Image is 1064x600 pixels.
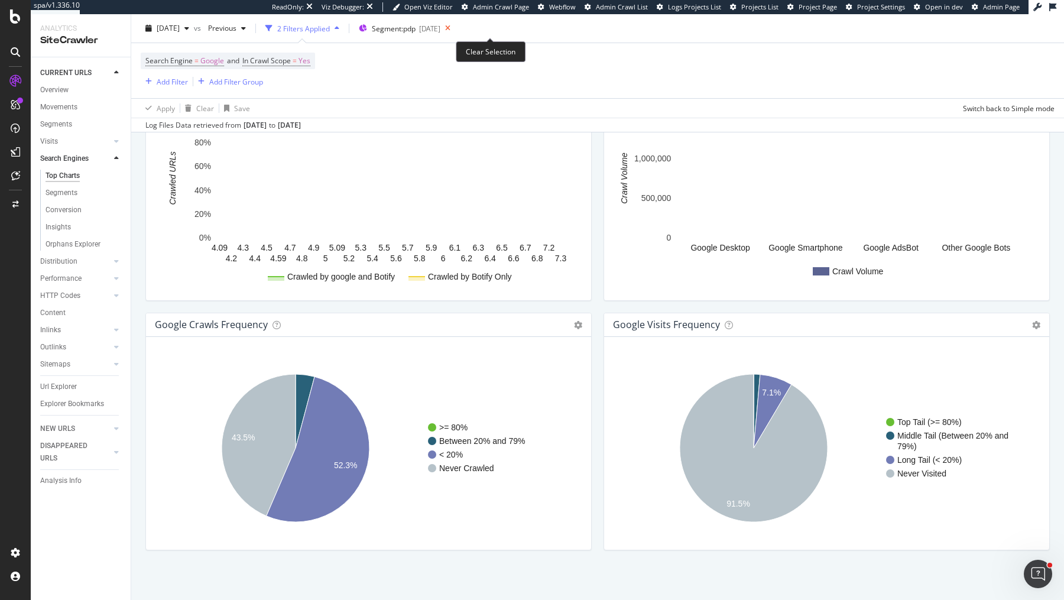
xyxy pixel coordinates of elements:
button: Segment:pdp[DATE] [354,19,440,38]
button: Clear [180,99,214,118]
a: Visits [40,135,111,148]
a: Movements [40,101,122,113]
div: Url Explorer [40,381,77,393]
a: Sitemaps [40,358,111,371]
text: 40% [194,186,211,195]
text: 4.59 [270,254,286,263]
div: Overview [40,84,69,96]
div: [DATE] [244,120,267,131]
text: 5.2 [343,254,355,263]
button: Add Filter Group [193,74,263,89]
a: Project Page [787,2,837,12]
span: Yes [299,53,310,69]
text: 5 [323,254,328,263]
text: 20% [194,209,211,219]
text: 79%) [897,442,917,451]
a: Orphans Explorer [46,238,122,251]
a: CURRENT URLS [40,67,111,79]
a: Explorer Bookmarks [40,398,122,410]
a: Open in dev [914,2,963,12]
a: Distribution [40,255,111,268]
span: Search Engine [145,56,193,66]
a: Webflow [538,2,576,12]
svg: A chart. [155,106,582,291]
text: Never Crawled [439,463,494,473]
text: 6.5 [496,243,508,252]
a: Content [40,307,122,319]
text: 4.3 [238,243,249,252]
div: Top Charts [46,170,80,182]
button: 2 Filters Applied [261,19,344,38]
a: Open Viz Editor [392,2,453,12]
text: Google AdsBot [863,243,919,252]
text: 0% [199,233,211,243]
a: Analysis Info [40,475,122,487]
div: Inlinks [40,324,61,336]
span: Admin Page [983,2,1020,11]
text: 4.5 [261,243,273,252]
text: 5.4 [366,254,378,263]
div: Conversion [46,204,82,216]
span: Projects List [741,2,778,11]
text: 6 [441,254,446,263]
span: Logs Projects List [668,2,721,11]
div: Performance [40,273,82,285]
text: 6.8 [531,254,543,263]
text: Crawled by google and Botify [287,272,395,281]
text: 6.7 [520,243,531,252]
a: Segments [40,118,122,131]
div: Orphans Explorer [46,238,100,251]
div: Add Filter [157,76,188,86]
div: SiteCrawler [40,34,121,47]
div: Search Engines [40,153,89,165]
a: Conversion [46,204,122,216]
div: HTTP Codes [40,290,80,302]
div: Analytics [40,24,121,34]
div: CURRENT URLS [40,67,92,79]
a: Top Charts [46,170,122,182]
span: Previous [203,23,236,33]
text: 4.9 [308,243,320,252]
span: and [227,56,239,66]
div: NEW URLS [40,423,75,435]
div: Insights [46,221,71,233]
text: 6.1 [449,243,461,252]
text: 6.2 [461,254,473,263]
text: 80% [194,138,211,147]
a: Admin Crawl Page [462,2,529,12]
a: Overview [40,84,122,96]
button: Save [219,99,250,118]
div: 2 Filters Applied [277,23,330,33]
svg: A chart. [614,356,1040,540]
a: Project Settings [846,2,905,12]
a: HTTP Codes [40,290,111,302]
text: 4.2 [226,254,238,263]
div: Save [234,103,250,113]
text: Other Google Bots [942,243,1010,252]
span: Webflow [549,2,576,11]
text: >= 80% [439,423,468,432]
text: 7.1% [762,388,781,397]
text: Google Smartphone [768,243,843,252]
a: Projects List [730,2,778,12]
a: Admin Crawl List [585,2,648,12]
text: Middle Tail (Between 20% and [897,431,1008,440]
text: < 20% [439,450,463,459]
div: Sitemaps [40,358,70,371]
a: Search Engines [40,153,111,165]
text: Crawled by Botify Only [428,272,512,281]
span: Open in dev [925,2,963,11]
text: 43.5% [232,433,255,442]
a: Outlinks [40,341,111,353]
text: 7.2 [543,243,555,252]
span: In Crawl Scope [242,56,291,66]
div: Clear Selection [456,41,525,62]
text: Google Desktop [690,243,750,252]
text: 4.8 [296,254,308,263]
button: Add Filter [141,74,188,89]
div: [DATE] [278,120,301,131]
text: 60% [194,161,211,171]
div: Segments [40,118,72,131]
div: DISAPPEARED URLS [40,440,100,465]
